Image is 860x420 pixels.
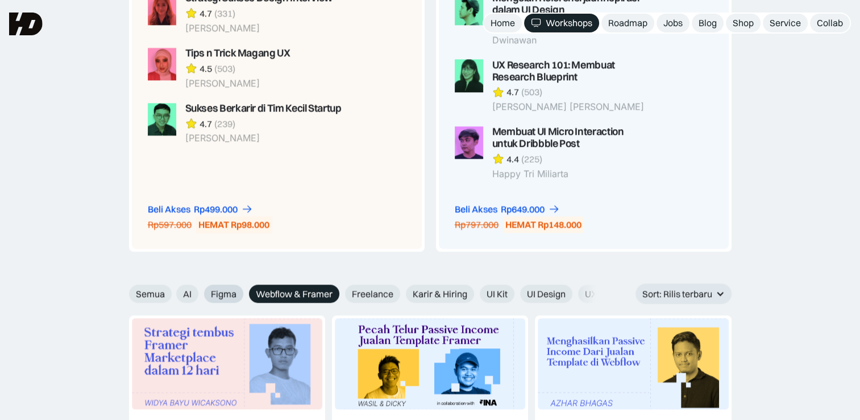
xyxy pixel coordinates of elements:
[506,86,519,98] div: 4.7
[148,203,190,215] div: Beli Akses
[491,17,515,29] div: Home
[200,118,212,130] div: 4.7
[198,219,269,230] div: HEMAT Rp98.000
[501,203,545,215] div: Rp649.000
[214,63,235,75] div: (503)
[492,101,650,112] div: [PERSON_NAME] [PERSON_NAME]
[642,288,712,300] div: Sort: Rilis terbaru
[521,86,542,98] div: (503)
[521,153,542,165] div: (225)
[413,288,467,300] span: Karir & Hiring
[763,14,808,32] a: Service
[455,126,650,179] a: Membuat UI Micro Interaction untuk Dribbble Post4.4(225)Happy Tri Miliarta
[487,288,508,300] span: UI Kit
[185,78,290,89] div: [PERSON_NAME]
[136,288,165,300] span: Semua
[657,14,689,32] a: Jobs
[817,17,843,29] div: Collab
[484,14,522,32] a: Home
[194,203,238,215] div: Rp499.000
[726,14,761,32] a: Shop
[492,59,650,83] div: UX Research 101: Membuat Research Blueprint
[585,288,627,300] span: UX Design
[608,17,647,29] div: Roadmap
[733,17,754,29] div: Shop
[527,288,566,300] span: UI Design
[183,288,192,300] span: AI
[256,288,333,300] span: Webflow & Framer
[211,288,236,300] span: Figma
[185,102,342,114] div: Sukses Berkarir di Tim Kecil Startup
[692,14,724,32] a: Blog
[635,283,732,304] div: Sort: Rilis terbaru
[455,203,560,215] a: Beli AksesRp649.000
[200,63,212,75] div: 4.5
[200,7,212,19] div: 4.7
[214,118,235,130] div: (239)
[492,126,650,150] div: Membuat UI Micro Interaction untuk Dribbble Post
[810,14,850,32] a: Collab
[601,14,654,32] a: Roadmap
[546,17,592,29] div: Workshops
[505,219,581,230] div: HEMAT Rp148.000
[455,219,498,230] div: Rp797.000
[185,47,290,59] div: Tips n Trick Magang UX
[185,23,333,34] div: [PERSON_NAME]
[455,203,497,215] div: Beli Akses
[524,14,599,32] a: Workshops
[148,102,343,144] a: Sukses Berkarir di Tim Kecil Startup4.7(239)[PERSON_NAME]
[663,17,683,29] div: Jobs
[148,203,253,215] a: Beli AksesRp499.000
[492,35,650,46] div: Dwinawan
[214,7,235,19] div: (331)
[185,133,342,143] div: [PERSON_NAME]
[699,17,717,29] div: Blog
[352,288,393,300] span: Freelance
[455,59,650,113] a: UX Research 101: Membuat Research Blueprint4.7(503)[PERSON_NAME] [PERSON_NAME]
[492,168,650,179] div: Happy Tri Miliarta
[770,17,801,29] div: Service
[506,153,519,165] div: 4.4
[148,219,192,230] div: Rp597.000
[148,47,343,89] a: Tips n Trick Magang UX4.5(503)[PERSON_NAME]
[129,285,601,303] form: Email Form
